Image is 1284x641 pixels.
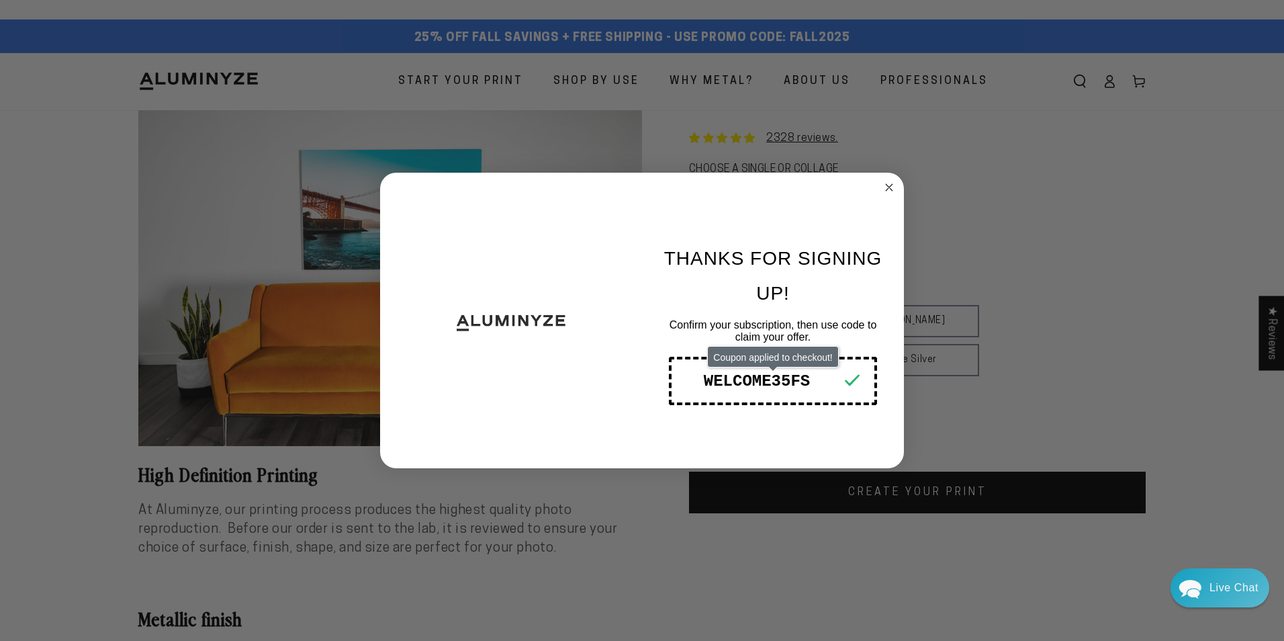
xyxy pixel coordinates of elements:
[682,372,831,390] div: WELCOME35FS
[669,357,877,405] button: Copy coupon code
[670,319,877,343] span: Confirm your subscription, then use code to claim your offer.
[1209,568,1258,607] div: Contact Us Directly
[380,173,642,468] img: 9ecd265b-d499-4fda-aba9-c0e7e2342436.png
[664,248,882,304] span: THANKS FOR SIGNING UP!
[881,179,897,196] button: Close dialog
[1171,568,1269,607] div: Chat widget toggle
[708,347,838,367] span: Coupon applied to checkout!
